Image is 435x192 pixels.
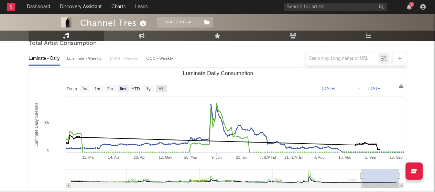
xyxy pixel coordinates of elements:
text: 15. Sep [389,155,402,159]
text: 18. Aug [338,155,351,159]
text: 6m [120,87,126,91]
text: 21. [DATE] [284,155,302,159]
text: 1m [94,87,100,91]
text: 12. May [159,155,172,159]
text: 28. Apr [133,155,145,159]
div: 8 [409,2,414,7]
text: 3m [107,87,113,91]
text: All [159,87,163,91]
text: 4. Aug [314,155,324,159]
text: 31. Mar [82,155,95,159]
text: 1w [82,87,87,91]
button: Tracking [157,17,200,27]
text: 10k [43,121,49,125]
text: Luminate Daily Consumption [183,70,253,76]
text: Zoom [66,87,77,91]
text: [DATE] [322,86,335,91]
text: 26. May [184,155,198,159]
div: Channel Tres [80,17,148,29]
text: Luminate Daily Streams [34,103,39,146]
text: 1y [146,87,150,91]
text: → [357,86,361,91]
text: 14. Apr [108,155,120,159]
text: 23. Jun [236,155,248,159]
text: [DATE] [368,86,381,91]
text: 1. Sep [365,155,376,159]
text: 0 [47,148,49,152]
input: Search by song name or URL [306,56,378,61]
span: Total Artist Consumption [29,39,97,48]
input: Search for artists [284,3,387,11]
text: 7. [DATE] [260,155,276,159]
button: 8 [407,4,412,10]
text: 9. Jun [211,155,221,159]
text: YTD [131,87,140,91]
